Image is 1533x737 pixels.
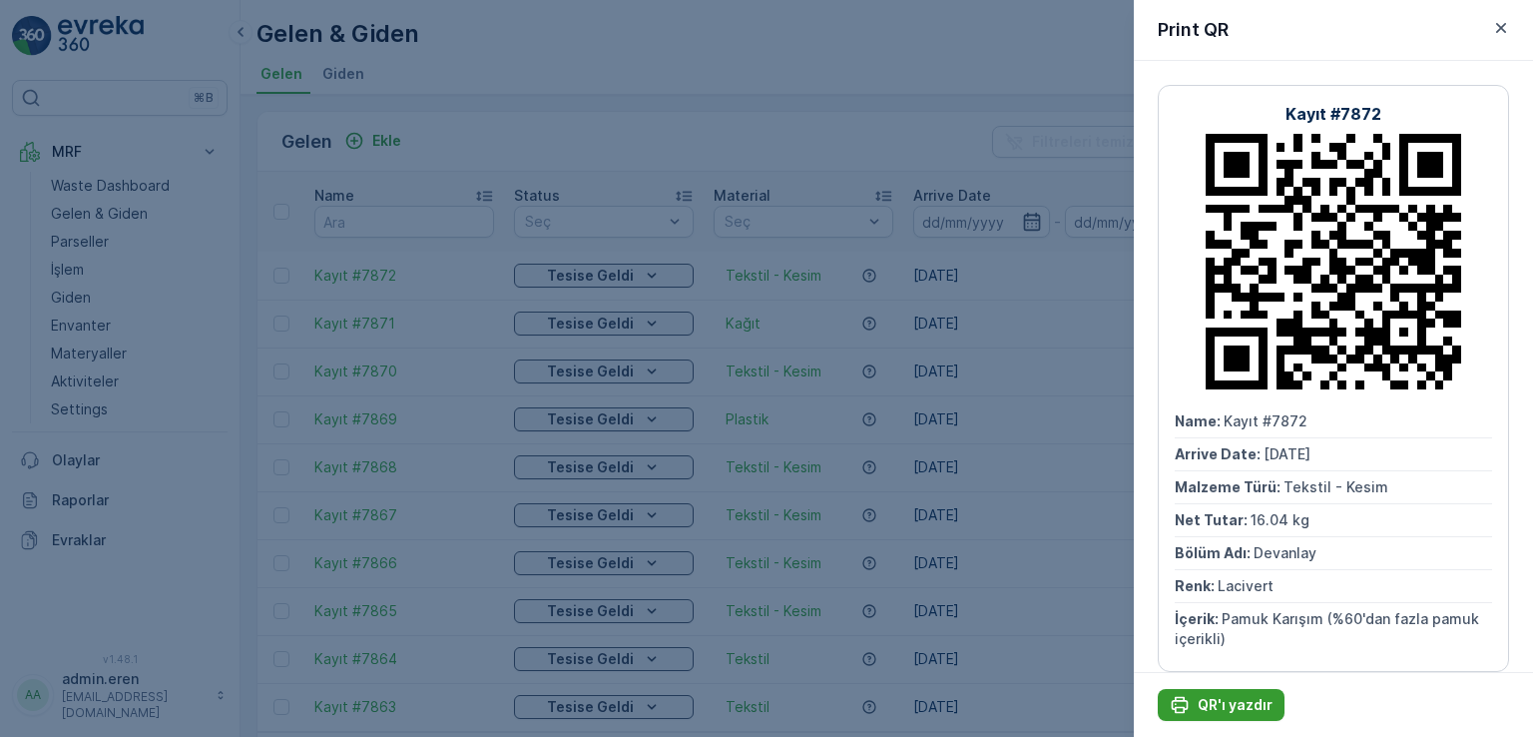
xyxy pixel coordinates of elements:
[17,426,93,443] span: Net Tutar :
[1175,511,1251,528] span: Net Tutar :
[1283,478,1388,495] span: Tekstil - Kesim
[17,525,64,542] span: İçerik :
[17,361,106,377] span: Arrive Date :
[1175,412,1224,429] span: Name :
[17,459,96,476] span: Bölüm Adı :
[126,393,231,410] span: Tekstil - Kesim
[1254,544,1316,561] span: Devanlay
[66,328,150,345] span: Kayıt #7868
[1158,689,1284,721] button: QR'ı yazdır
[1158,16,1229,44] p: Print QR
[64,525,111,542] span: Plastik
[106,361,153,377] span: [DATE]
[1224,412,1307,429] span: Kayıt #7872
[17,328,66,345] span: Name :
[1264,445,1310,462] span: [DATE]
[17,393,126,410] span: Malzeme Türü :
[1251,511,1309,528] span: 16.04 kg
[60,492,107,509] span: Plastik
[1175,610,1222,627] span: İçerik :
[1175,610,1479,647] span: Pamuk Karışım (%60'dan fazla pamuk içerikli)
[1285,102,1381,126] p: Kayıt #7872
[1218,577,1274,594] span: Lacivert
[1175,577,1218,594] span: Renk :
[17,492,60,509] span: Renk :
[1198,695,1273,715] p: QR'ı yazdır
[716,17,813,41] p: Kayıt #7868
[93,426,144,443] span: 2.57 kg
[1175,544,1254,561] span: Bölüm Adı :
[96,459,159,476] span: Devanlay
[1175,445,1264,462] span: Arrive Date :
[1175,478,1283,495] span: Malzeme Türü :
